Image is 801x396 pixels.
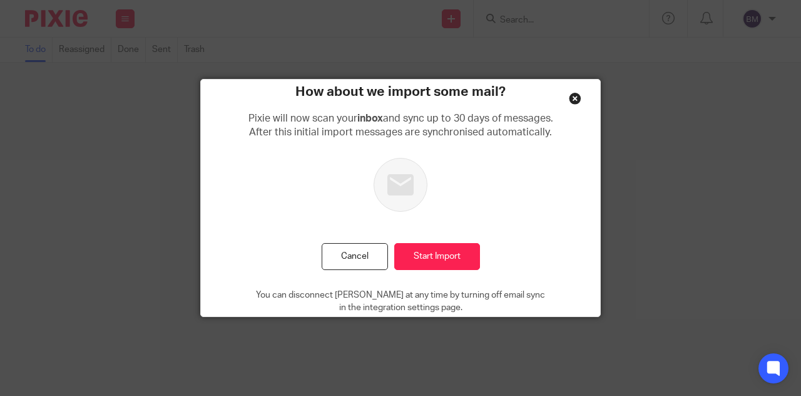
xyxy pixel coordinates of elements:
h2: How about we import some mail? [295,81,506,103]
p: Pixie will now scan your and sync up to 30 days of messages. After this initial import messages a... [248,112,553,139]
input: Start Import [394,243,480,270]
div: Close this dialog window [569,92,581,105]
p: You can disconnect [PERSON_NAME] at any time by turning off email sync in the integration setting... [256,289,545,315]
b: inbox [357,113,383,123]
button: Cancel [322,243,388,270]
